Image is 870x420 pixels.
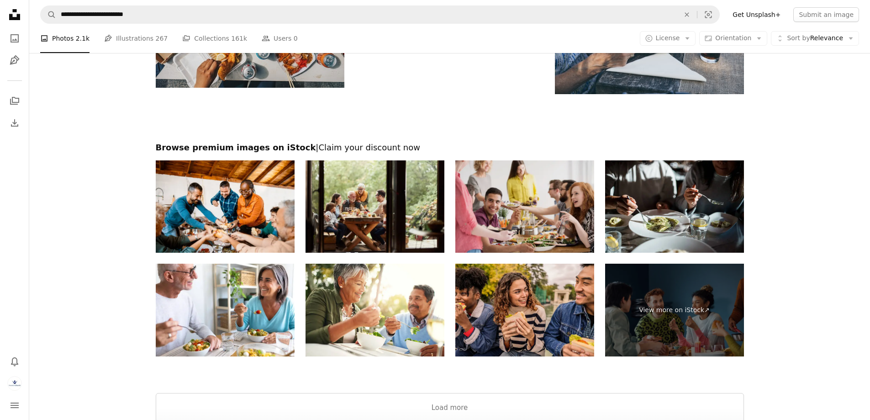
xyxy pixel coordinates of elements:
[5,5,24,26] a: Home — Unsplash
[306,264,444,356] img: Healthiness and happiness go hand in hand
[294,33,298,43] span: 0
[5,374,24,393] button: Profile
[231,33,247,43] span: 161k
[156,33,168,43] span: 267
[455,160,594,253] img: Friends eating healthy vegan dinner
[5,114,24,132] a: Download History
[771,31,859,46] button: Sort byRelevance
[156,160,295,253] img: Gathering for religious Holiday
[605,264,744,356] a: View more on iStock↗
[156,142,744,153] h2: Browse premium images on iStock
[5,29,24,48] a: Photos
[605,160,744,253] img: Couple sharing pasta dish at traditional Italian restaurant
[5,396,24,415] button: Menu
[7,376,22,391] img: Avatar of user Allen Richard
[677,6,697,23] button: Clear
[5,352,24,371] button: Notifications
[41,6,56,23] button: Search Unsplash
[787,34,843,43] span: Relevance
[104,24,168,53] a: Illustrations 267
[306,160,444,253] img: Family's lunch on a patio!
[793,7,859,22] button: Submit an image
[182,24,247,53] a: Collections 161k
[699,31,767,46] button: Orientation
[40,5,720,24] form: Find visuals sitewide
[727,7,786,22] a: Get Unsplash+
[455,264,594,356] img: Group of happy multi ethnic friends eating sandwiches at the park
[156,264,295,356] img: Mature married couple enjoying pasta salad for lunch. Couple looking at each other smiling while ...
[640,31,696,46] button: License
[697,6,719,23] button: Visual search
[787,34,810,42] span: Sort by
[316,143,420,152] span: | Claim your discount now
[656,34,680,42] span: License
[262,24,298,53] a: Users 0
[5,92,24,110] a: Collections
[715,34,751,42] span: Orientation
[5,51,24,69] a: Illustrations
